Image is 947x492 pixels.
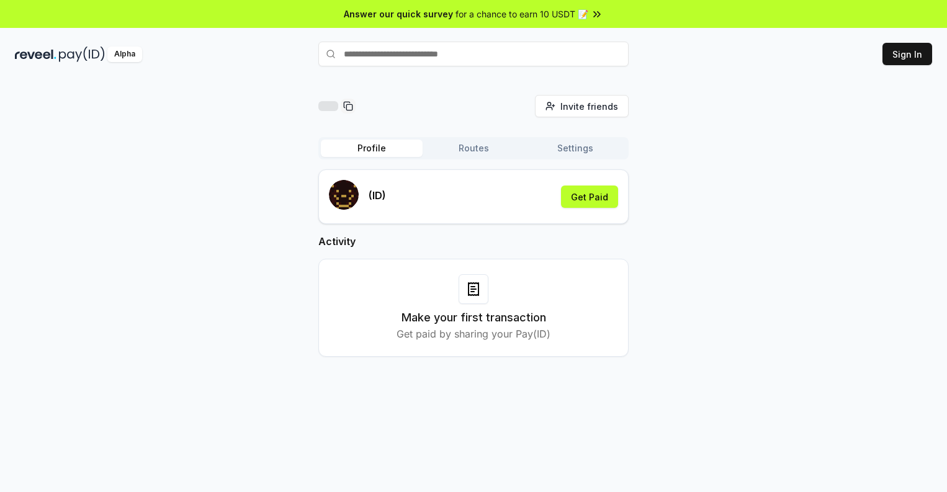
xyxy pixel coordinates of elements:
img: pay_id [59,47,105,62]
button: Settings [524,140,626,157]
p: (ID) [369,188,386,203]
button: Profile [321,140,423,157]
img: reveel_dark [15,47,56,62]
div: Alpha [107,47,142,62]
span: Invite friends [560,100,618,113]
span: Answer our quick survey [344,7,453,20]
h2: Activity [318,234,629,249]
button: Sign In [882,43,932,65]
h3: Make your first transaction [402,309,546,326]
button: Routes [423,140,524,157]
span: for a chance to earn 10 USDT 📝 [456,7,588,20]
button: Invite friends [535,95,629,117]
button: Get Paid [561,186,618,208]
p: Get paid by sharing your Pay(ID) [397,326,550,341]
